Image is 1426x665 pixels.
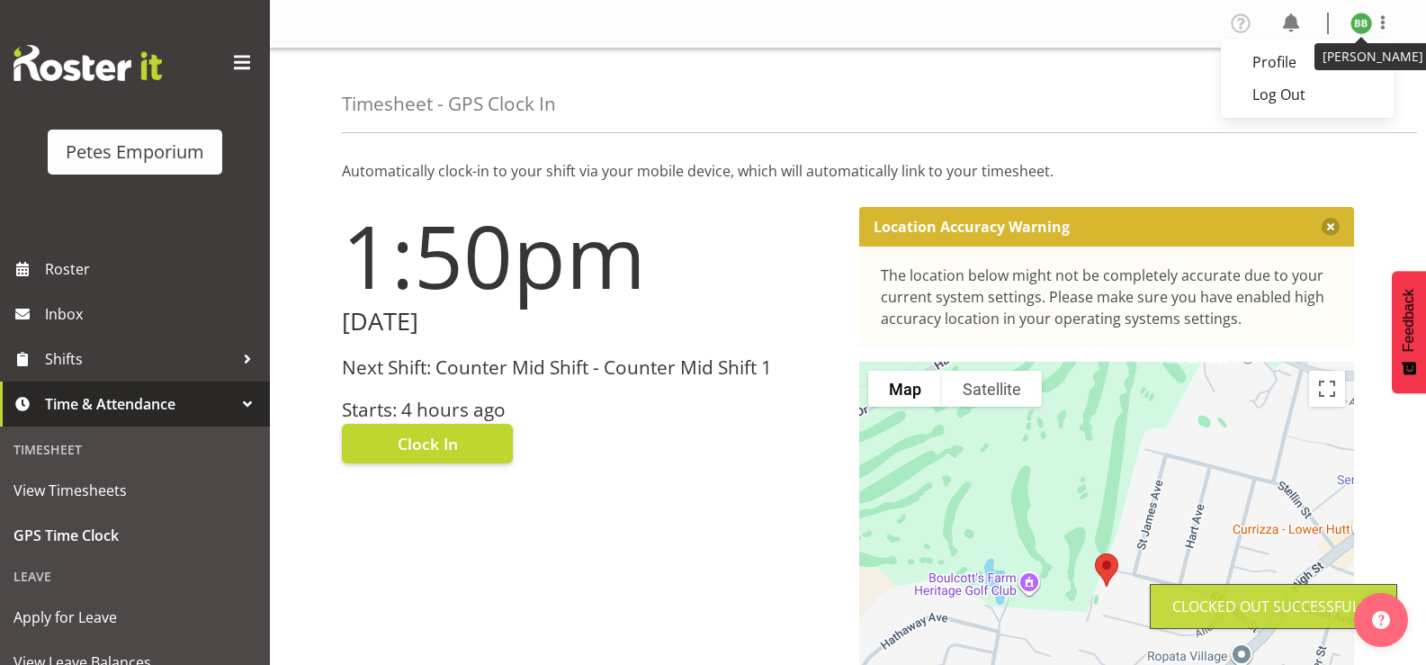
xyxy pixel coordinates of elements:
[874,218,1070,236] p: Location Accuracy Warning
[342,400,838,420] h3: Starts: 4 hours ago
[342,308,838,336] h2: [DATE]
[4,558,265,595] div: Leave
[868,371,942,407] button: Show street map
[13,522,256,549] span: GPS Time Clock
[66,139,204,166] div: Petes Emporium
[398,432,458,455] span: Clock In
[4,513,265,558] a: GPS Time Clock
[45,256,261,283] span: Roster
[881,265,1333,329] div: The location below might not be completely accurate due to your current system settings. Please m...
[45,346,234,373] span: Shifts
[13,45,162,81] img: Rosterit website logo
[13,477,256,504] span: View Timesheets
[45,301,261,328] span: Inbox
[942,371,1042,407] button: Show satellite imagery
[1309,371,1345,407] button: Toggle fullscreen view
[4,468,265,513] a: View Timesheets
[1322,218,1340,236] button: Close message
[342,207,838,304] h1: 1:50pm
[1401,289,1417,352] span: Feedback
[342,160,1354,182] p: Automatically clock-in to your shift via your mobile device, which will automatically link to you...
[1350,13,1372,34] img: beena-bist9974.jpg
[342,357,838,378] h3: Next Shift: Counter Mid Shift - Counter Mid Shift 1
[1172,596,1375,617] div: Clocked out Successfully
[342,94,556,114] h4: Timesheet - GPS Clock In
[1372,611,1390,629] img: help-xxl-2.png
[1392,271,1426,393] button: Feedback - Show survey
[1221,78,1394,111] a: Log Out
[13,604,256,631] span: Apply for Leave
[45,391,234,418] span: Time & Attendance
[4,595,265,640] a: Apply for Leave
[342,424,513,463] button: Clock In
[1221,46,1394,78] a: Profile
[4,431,265,468] div: Timesheet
